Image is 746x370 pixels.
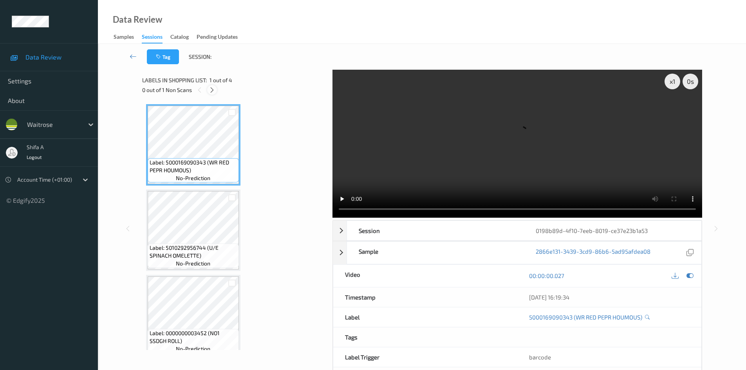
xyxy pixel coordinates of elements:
div: Timestamp [333,287,517,307]
span: Labels in shopping list: [142,76,207,84]
span: Label: 0000000003452 (NO1 SSDGH ROLL) [150,329,237,345]
div: 0 s [683,74,698,89]
span: no-prediction [176,174,210,182]
span: Session: [189,53,211,61]
button: Tag [147,49,179,64]
div: Label [333,307,517,327]
a: Catalog [170,32,197,43]
div: Data Review [113,16,162,23]
div: x 1 [665,74,680,89]
div: barcode [517,347,701,367]
a: 2866e131-3439-3cd9-86b6-5ad95afdea08 [536,247,650,258]
div: Samples [114,33,134,43]
a: Sessions [142,32,170,43]
a: 5000169090343 (WR RED PEPR HOUMOUS) [529,313,642,321]
div: Sample2866e131-3439-3cd9-86b6-5ad95afdea08 [333,241,702,264]
div: 0 out of 1 Non Scans [142,85,327,95]
span: no-prediction [176,345,210,353]
span: Label: 5010292956744 (U/E SPINACH OMELETTE) [150,244,237,260]
div: Tags [333,327,517,347]
a: Pending Updates [197,32,246,43]
span: 1 out of 4 [210,76,232,84]
span: Label: 5000169090343 (WR RED PEPR HOUMOUS) [150,159,237,174]
div: Video [333,265,517,287]
div: Sample [347,242,524,264]
div: [DATE] 16:19:34 [529,293,690,301]
a: 00:00:00.027 [529,272,564,280]
a: Samples [114,32,142,43]
div: Label Trigger [333,347,517,367]
div: 0198b89d-4f10-7eeb-8019-ce37e23b1a53 [524,221,701,240]
div: Catalog [170,33,189,43]
div: Session [347,221,524,240]
div: Session0198b89d-4f10-7eeb-8019-ce37e23b1a53 [333,220,702,241]
span: no-prediction [176,260,210,267]
div: Sessions [142,33,163,43]
div: Pending Updates [197,33,238,43]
